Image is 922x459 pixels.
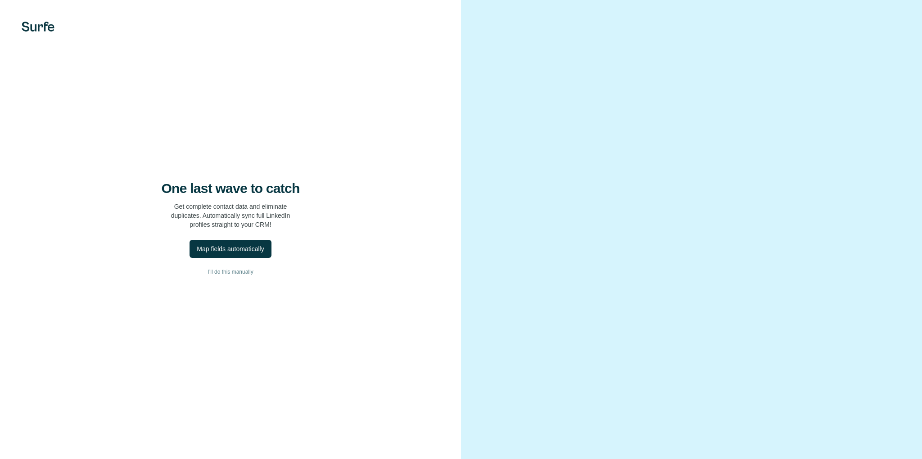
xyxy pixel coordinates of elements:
button: I’ll do this manually [18,265,443,279]
div: Map fields automatically [197,244,264,253]
p: Get complete contact data and eliminate duplicates. Automatically sync full LinkedIn profiles str... [171,202,290,229]
h4: One last wave to catch [162,180,300,197]
button: Map fields automatically [190,240,271,258]
img: Surfe's logo [22,22,54,32]
span: I’ll do this manually [208,268,253,276]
